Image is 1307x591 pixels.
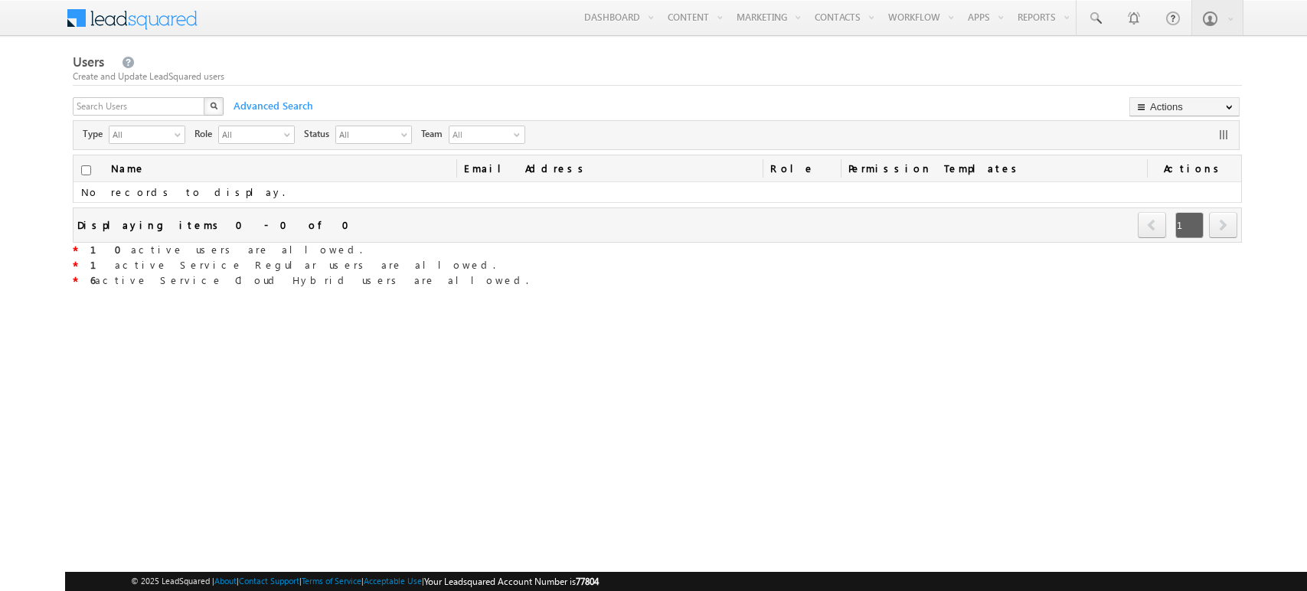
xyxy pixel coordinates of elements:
span: Permission Templates [841,155,1147,181]
a: Role [763,155,841,181]
input: Search Users [73,97,206,116]
span: select [175,130,187,139]
span: active Service Regular users are allowed. [78,258,495,271]
a: Contact Support [239,576,299,586]
span: Your Leadsquared Account Number is [424,576,599,587]
a: prev [1138,214,1167,238]
span: 1 [1175,212,1204,238]
td: No records to display. [74,182,1240,203]
span: All [109,126,172,142]
span: Actions [1147,155,1241,181]
a: Name [103,155,153,181]
a: About [214,576,237,586]
span: Role [194,127,218,141]
strong: 6 [90,273,95,286]
span: Status [304,127,335,141]
span: prev [1138,212,1166,238]
div: Create and Update LeadSquared users [73,70,1241,83]
span: Type [83,127,109,141]
strong: 1 [90,258,115,271]
a: Terms of Service [302,576,361,586]
span: select [284,130,296,139]
img: Search [210,102,217,109]
span: Team [421,127,449,141]
span: © 2025 LeadSquared | | | | | [131,574,599,589]
a: Email Address [456,155,763,181]
span: 77804 [576,576,599,587]
span: All [336,126,399,142]
button: Actions [1129,97,1240,116]
span: All [219,126,282,142]
a: next [1209,214,1237,238]
strong: 10 [90,243,131,256]
span: All [449,126,511,143]
span: select [401,130,413,139]
span: Users [73,53,104,70]
span: Advanced Search [226,99,318,113]
span: active Service Cloud Hybrid users are allowed. [78,273,528,286]
div: Displaying items 0 - 0 of 0 [77,216,358,233]
span: active users are allowed. [78,243,362,256]
span: next [1209,212,1237,238]
a: Acceptable Use [364,576,422,586]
